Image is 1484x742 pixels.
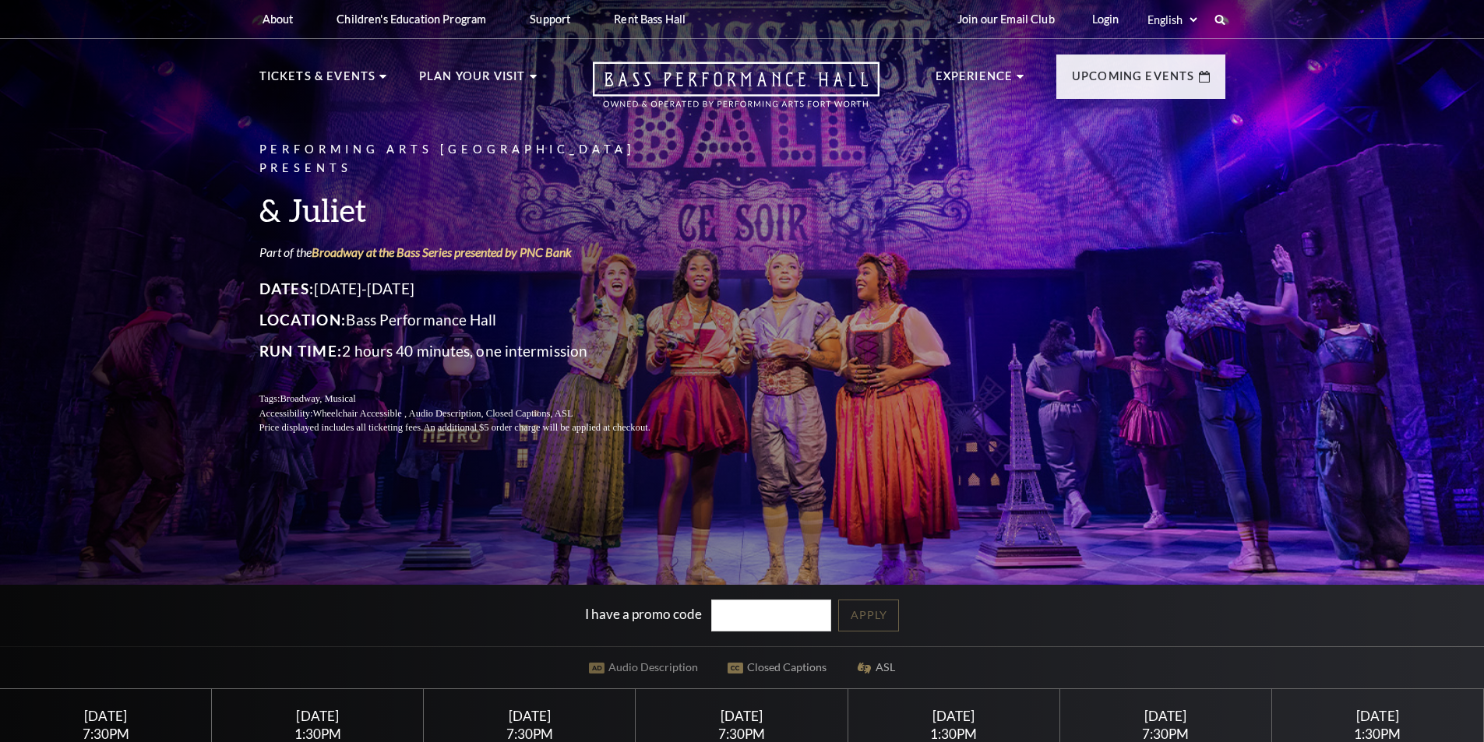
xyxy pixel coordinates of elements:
[259,311,347,329] span: Location:
[259,420,688,435] p: Price displayed includes all ticketing fees.
[1072,67,1195,95] p: Upcoming Events
[259,276,688,301] p: [DATE]-[DATE]
[259,342,343,360] span: Run Time:
[1144,12,1200,27] select: Select:
[614,12,686,26] p: Rent Bass Hall
[654,708,829,724] div: [DATE]
[231,708,405,724] div: [DATE]
[259,67,376,95] p: Tickets & Events
[259,308,688,332] p: Bass Performance Hall
[259,392,688,406] p: Tags:
[936,67,1013,95] p: Experience
[312,244,572,259] a: Broadway at the Bass Series presented by PNC Bank
[231,727,405,740] div: 1:30PM
[19,727,193,740] div: 7:30PM
[423,422,650,433] span: An additional $5 order charge will be applied at checkout.
[866,708,1041,724] div: [DATE]
[442,727,617,740] div: 7:30PM
[259,190,688,230] h3: & Juliet
[1078,727,1253,740] div: 7:30PM
[259,280,315,297] span: Dates:
[866,727,1041,740] div: 1:30PM
[1291,708,1465,724] div: [DATE]
[259,140,688,179] p: Performing Arts [GEOGRAPHIC_DATA] Presents
[259,244,688,261] p: Part of the
[263,12,294,26] p: About
[442,708,617,724] div: [DATE]
[259,406,688,421] p: Accessibility:
[259,339,688,364] p: 2 hours 40 minutes, one intermission
[419,67,526,95] p: Plan Your Visit
[654,727,829,740] div: 7:30PM
[1291,727,1465,740] div: 1:30PM
[530,12,570,26] p: Support
[19,708,193,724] div: [DATE]
[337,12,486,26] p: Children's Education Program
[280,393,355,404] span: Broadway, Musical
[312,408,573,419] span: Wheelchair Accessible , Audio Description, Closed Captions, ASL
[585,605,702,621] label: I have a promo code
[1078,708,1253,724] div: [DATE]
